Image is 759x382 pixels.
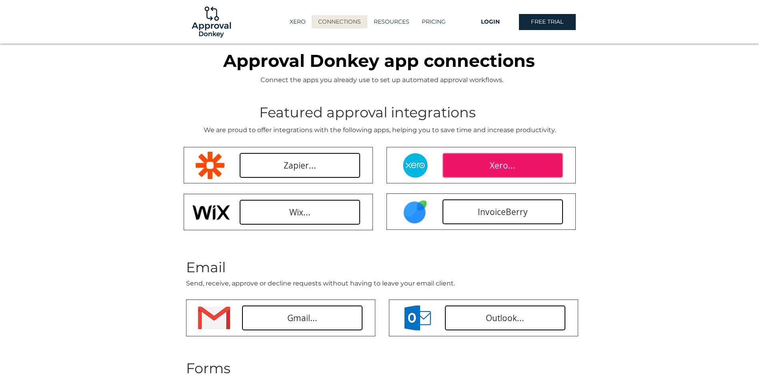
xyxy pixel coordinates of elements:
[418,15,450,28] p: PRICING
[240,200,360,225] a: Wix...
[367,15,415,28] div: RESOURCES
[402,153,429,178] img: Xero Circle.png
[462,14,519,30] a: LOGIN
[283,15,312,28] a: XERO
[486,312,524,324] span: Outlook...
[204,126,556,134] span: We are proud to offer integrations with the following apps, helping you to save time and increase...
[287,312,317,324] span: Gmail...
[314,15,365,28] p: CONNECTIONS
[196,152,224,179] img: zapier-logomark.png
[273,15,462,28] nav: Site
[240,153,360,178] a: Zapier...
[242,306,362,330] a: Gmail...
[443,153,563,178] a: Xero...
[188,199,231,224] img: Wix Logo.PNG
[186,360,230,377] span: Forms
[405,306,431,330] img: Outlook.png
[478,206,528,218] span: InvoiceBerry
[415,15,452,28] a: PRICING
[259,104,476,121] span: Featured approval integrations
[190,0,233,44] img: Logo-01.png
[443,199,563,224] a: InvoiceBerry
[531,18,563,26] span: FREE TRIAL
[198,307,230,329] img: Gmail.png
[260,76,503,84] span: Connect the apps you already use to set up automated approval workflows.
[445,306,565,330] a: Outlook...
[289,207,310,218] span: Wix...
[186,259,226,276] span: Email
[370,15,413,28] p: RESOURCES
[519,14,576,30] a: FREE TRIAL
[186,279,455,287] span: Send, receive, approve or decline requests without having to leave your email client.
[223,50,535,71] span: Approval Donkey app connections
[490,160,515,171] span: Xero...
[402,199,429,224] img: InvoiceBerry.PNG
[286,15,310,28] p: XERO
[481,18,500,26] span: LOGIN
[312,15,367,28] a: CONNECTIONS
[284,160,316,171] span: Zapier...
